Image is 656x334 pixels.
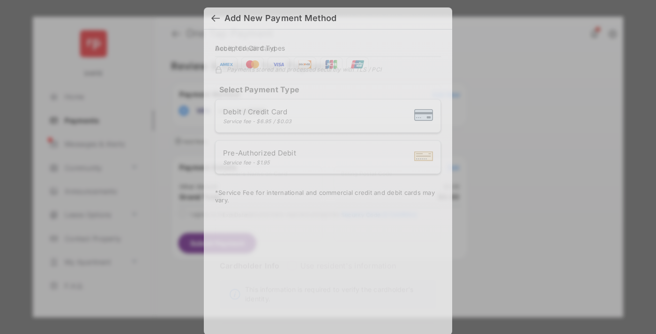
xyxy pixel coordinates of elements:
iframe: Credit card field [215,125,441,166]
div: Payments stored and processed securely with TLS / PCI [215,65,441,73]
label: Use resident's information [300,261,396,270]
span: This information is required to verify the cardholder's identity. [245,285,431,304]
h4: Debit / Credit Card [215,45,276,52]
div: Add New Payment Method [224,13,336,23]
strong: Cardholder Info [220,261,280,287]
